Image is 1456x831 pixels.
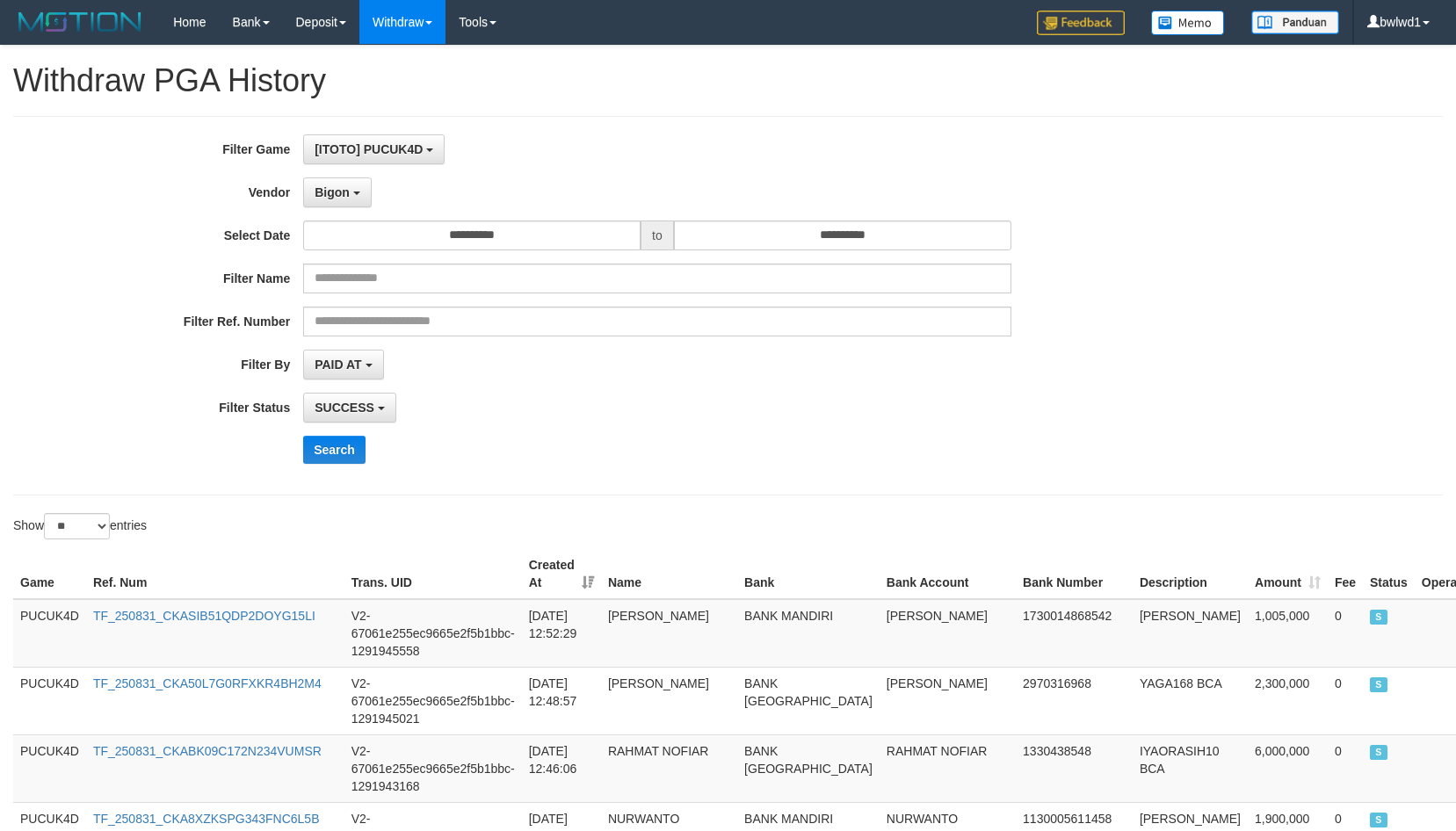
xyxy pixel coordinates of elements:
button: [ITOTO] PUCUK4D [303,134,445,164]
span: SUCCESS [315,401,374,415]
td: [DATE] 12:52:29 [522,599,601,668]
td: RAHMAT NOFIAR [601,734,737,802]
td: 1730014868542 [1016,599,1133,668]
th: Created At: activate to sort column ascending [522,549,601,599]
td: [PERSON_NAME] [1133,599,1248,668]
th: Game [13,549,86,599]
a: TF_250831_CKABK09C172N234VUMSR [93,744,322,758]
span: [ITOTO] PUCUK4D [315,142,423,156]
th: Ref. Num [86,549,344,599]
th: Status [1363,549,1415,599]
td: 0 [1328,734,1363,802]
a: TF_250831_CKASIB51QDP2DOYG15LI [93,609,315,623]
td: 0 [1328,667,1363,734]
span: SUCCESS [1370,610,1387,625]
th: Fee [1328,549,1363,599]
th: Bank [737,549,880,599]
button: PAID AT [303,350,383,379]
span: Bigon [315,185,350,199]
th: Bank Account [880,549,1016,599]
td: PUCUK4D [13,599,86,668]
th: Bank Number [1016,549,1133,599]
td: V2-67061e255ec9665e2f5b1bbc-1291943168 [344,734,522,802]
td: BANK MANDIRI [737,599,880,668]
td: IYAORASIH10 BCA [1133,734,1248,802]
td: RAHMAT NOFIAR [880,734,1016,802]
td: 2,300,000 [1248,667,1328,734]
span: SUCCESS [1370,677,1387,692]
td: [PERSON_NAME] [601,599,737,668]
td: V2-67061e255ec9665e2f5b1bbc-1291945558 [344,599,522,668]
img: panduan.png [1251,11,1339,34]
td: YAGA168 BCA [1133,667,1248,734]
th: Amount: activate to sort column ascending [1248,549,1328,599]
td: V2-67061e255ec9665e2f5b1bbc-1291945021 [344,667,522,734]
h1: Withdraw PGA History [13,63,1443,98]
th: Name [601,549,737,599]
select: Showentries [44,513,110,539]
a: TF_250831_CKA50L7G0RFXKR4BH2M4 [93,676,322,690]
td: 0 [1328,599,1363,668]
img: Button%20Memo.svg [1151,11,1225,35]
th: Description [1133,549,1248,599]
td: 6,000,000 [1248,734,1328,802]
button: Search [303,436,366,464]
th: Trans. UID [344,549,522,599]
img: Feedback.jpg [1037,11,1125,35]
img: MOTION_logo.png [13,9,147,35]
td: PUCUK4D [13,734,86,802]
td: [PERSON_NAME] [601,667,737,734]
td: BANK [GEOGRAPHIC_DATA] [737,667,880,734]
td: PUCUK4D [13,667,86,734]
td: BANK [GEOGRAPHIC_DATA] [737,734,880,802]
span: SUCCESS [1370,813,1387,827]
span: to [641,220,674,250]
button: Bigon [303,177,372,207]
td: [DATE] 12:48:57 [522,667,601,734]
span: PAID AT [315,358,361,372]
td: [PERSON_NAME] [880,599,1016,668]
td: [DATE] 12:46:06 [522,734,601,802]
span: SUCCESS [1370,745,1387,760]
td: [PERSON_NAME] [880,667,1016,734]
td: 1330438548 [1016,734,1133,802]
button: SUCCESS [303,393,396,423]
label: Show entries [13,513,147,539]
td: 1,005,000 [1248,599,1328,668]
td: 2970316968 [1016,667,1133,734]
a: TF_250831_CKA8XZKSPG343FNC6L5B [93,812,320,826]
